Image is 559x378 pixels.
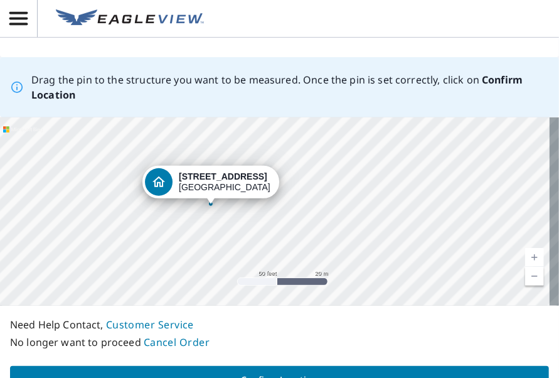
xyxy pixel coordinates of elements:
[144,333,210,351] button: Cancel Order
[179,171,267,181] strong: [STREET_ADDRESS]
[179,171,270,193] div: [GEOGRAPHIC_DATA]
[48,2,211,36] a: EV Logo
[106,316,194,333] button: Customer Service
[56,9,204,28] img: EV Logo
[10,333,549,351] p: No longer want to proceed
[525,248,544,267] a: Current Level 19, Zoom In
[10,316,549,333] p: Need Help Contact,
[525,267,544,286] a: Current Level 19, Zoom Out
[31,72,549,102] p: Drag the pin to the structure you want to be measured. Once the pin is set correctly, click on
[142,166,279,205] div: Dropped pin, building 1, Residential property, 611 Carolina Springs Rd North Augusta, SC 29841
